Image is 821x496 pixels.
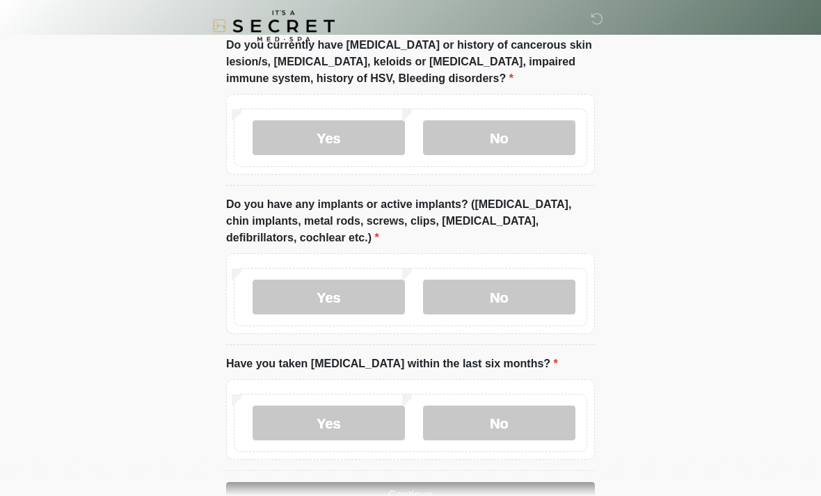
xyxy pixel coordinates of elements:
img: It's A Secret Med Spa Logo [212,10,335,42]
label: Do you currently have [MEDICAL_DATA] or history of cancerous skin lesion/s, [MEDICAL_DATA], keloi... [226,38,595,88]
label: Yes [253,406,405,441]
label: Have you taken [MEDICAL_DATA] within the last six months? [226,356,558,373]
label: No [423,121,575,156]
label: No [423,406,575,441]
label: No [423,280,575,315]
label: Yes [253,280,405,315]
label: Yes [253,121,405,156]
label: Do you have any implants or active implants? ([MEDICAL_DATA], chin implants, metal rods, screws, ... [226,197,595,247]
